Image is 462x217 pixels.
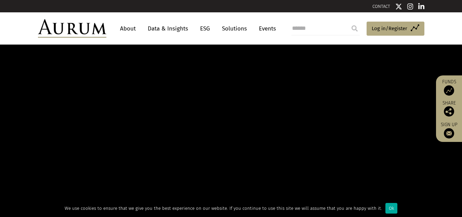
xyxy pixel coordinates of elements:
[439,101,459,117] div: Share
[144,22,192,35] a: Data & Insights
[407,3,413,10] img: Instagram icon
[255,22,276,35] a: Events
[395,3,402,10] img: Twitter icon
[197,22,213,35] a: ESG
[439,122,459,138] a: Sign up
[117,22,139,35] a: About
[372,4,390,9] a: CONTACT
[418,3,424,10] img: Linkedin icon
[444,85,454,96] img: Access Funds
[38,19,106,38] img: Aurum
[444,128,454,138] img: Sign up to our newsletter
[444,106,454,117] img: Share this post
[439,79,459,96] a: Funds
[367,22,424,36] a: Log in/Register
[219,22,250,35] a: Solutions
[348,22,361,35] input: Submit
[372,24,407,33] span: Log in/Register
[385,203,397,214] div: Ok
